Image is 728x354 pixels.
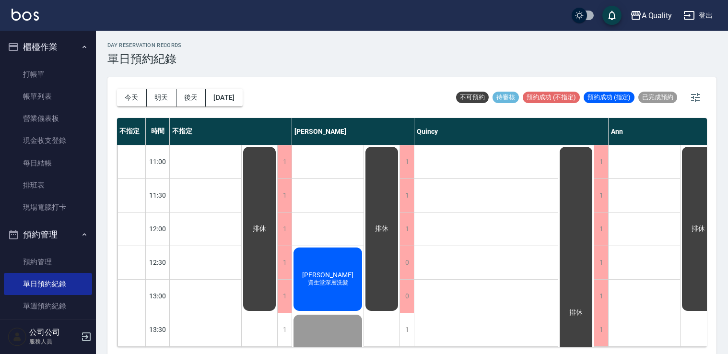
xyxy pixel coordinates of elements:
img: Logo [12,9,39,21]
div: Quincy [414,118,609,145]
div: 不指定 [117,118,146,145]
div: 1 [399,145,414,178]
div: 11:30 [146,178,170,212]
a: 單日預約紀錄 [4,273,92,295]
div: 時間 [146,118,170,145]
div: 1 [594,179,608,212]
button: [DATE] [206,89,242,106]
div: 1 [594,313,608,346]
div: 12:00 [146,212,170,246]
div: 12:30 [146,246,170,279]
div: 13:00 [146,279,170,313]
div: 1 [277,179,292,212]
button: save [602,6,622,25]
img: Person [8,327,27,346]
div: 1 [277,145,292,178]
a: 打帳單 [4,63,92,85]
div: 1 [277,212,292,246]
a: 排班表 [4,174,92,196]
a: 營業儀表板 [4,107,92,130]
span: 排休 [251,224,268,233]
div: 不指定 [170,118,292,145]
span: 資生堂深層洗髮 [306,279,350,287]
div: 1 [277,246,292,279]
span: 預約成功 (指定) [584,93,634,102]
span: 預約成功 (不指定) [523,93,580,102]
h3: 單日預約紀錄 [107,52,182,66]
div: 0 [399,246,414,279]
div: A Quality [642,10,672,22]
h5: 公司公司 [29,328,78,337]
span: 待審核 [493,93,519,102]
span: 不可預約 [456,93,489,102]
a: 帳單列表 [4,85,92,107]
span: 排休 [567,308,585,317]
button: 登出 [680,7,716,24]
h2: day Reservation records [107,42,182,48]
div: 13:30 [146,313,170,346]
span: [PERSON_NAME] [300,271,355,279]
a: 現金收支登錄 [4,130,92,152]
button: 今天 [117,89,147,106]
span: 排休 [690,224,707,233]
div: 0 [399,280,414,313]
div: 1 [277,280,292,313]
button: 後天 [176,89,206,106]
div: [PERSON_NAME] [292,118,414,145]
a: 每日結帳 [4,152,92,174]
p: 服務人員 [29,337,78,346]
a: 預約管理 [4,251,92,273]
a: 現場電腦打卡 [4,196,92,218]
div: 1 [399,179,414,212]
div: 1 [594,145,608,178]
div: 11:00 [146,145,170,178]
a: 單週預約紀錄 [4,295,92,317]
div: 1 [594,246,608,279]
div: 1 [399,212,414,246]
button: 預約管理 [4,222,92,247]
span: 已完成預約 [638,93,677,102]
button: 櫃檯作業 [4,35,92,59]
div: 1 [594,212,608,246]
div: 1 [277,313,292,346]
div: 1 [594,280,608,313]
div: 1 [399,313,414,346]
button: 明天 [147,89,176,106]
span: 排休 [373,224,390,233]
button: A Quality [626,6,676,25]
